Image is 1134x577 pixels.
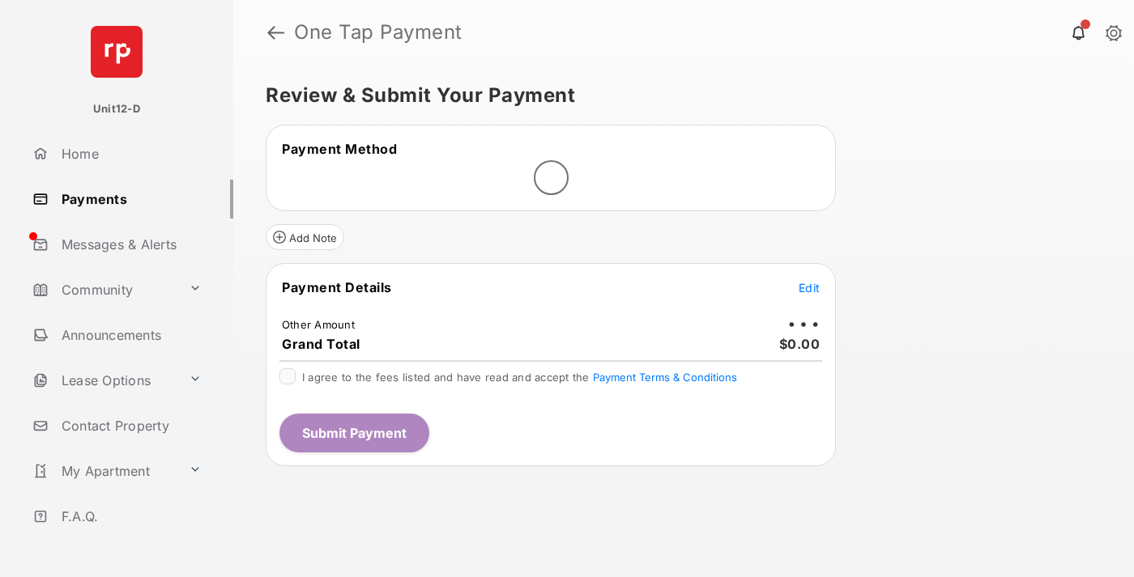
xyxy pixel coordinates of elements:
[799,279,820,295] button: Edit
[91,26,143,78] img: svg+xml;base64,PHN2ZyB4bWxucz0iaHR0cDovL3d3dy53My5vcmcvMjAwMC9zdmciIHdpZHRoPSI2NCIgaGVpZ2h0PSI2NC...
[26,406,233,445] a: Contact Property
[266,86,1089,105] h5: Review & Submit Your Payment
[26,361,182,400] a: Lease Options
[779,336,821,352] span: $0.00
[302,371,737,384] span: I agree to the fees listed and have read and accept the
[282,141,397,157] span: Payment Method
[26,134,233,173] a: Home
[26,270,182,309] a: Community
[266,224,344,250] button: Add Note
[282,279,392,295] span: Payment Details
[26,225,233,264] a: Messages & Alerts
[593,371,737,384] button: I agree to the fees listed and have read and accept the
[26,497,233,536] a: F.A.Q.
[294,23,463,42] strong: One Tap Payment
[26,452,182,490] a: My Apartment
[799,281,820,295] span: Edit
[93,101,140,117] p: Unit12-D
[26,316,233,354] a: Announcements
[279,414,429,452] button: Submit Payment
[26,180,233,218] a: Payments
[281,317,356,332] td: Other Amount
[282,336,360,352] span: Grand Total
